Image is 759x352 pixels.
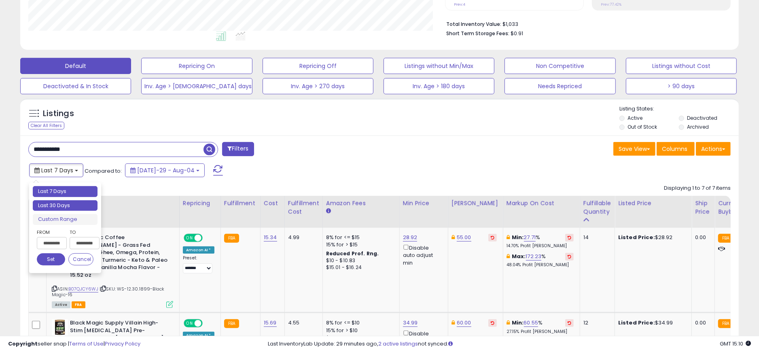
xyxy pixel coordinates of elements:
div: Repricing [183,199,217,208]
b: Max: [512,252,526,260]
b: Min: [512,233,524,241]
li: Custom Range [33,214,98,225]
th: The percentage added to the cost of goods (COGS) that forms the calculator for Min & Max prices. [503,196,580,228]
div: Preset: [183,255,214,274]
b: Total Inventory Value: [446,21,501,28]
button: Filters [222,142,254,156]
div: % [507,319,574,334]
b: Short Term Storage Fees: [446,30,509,37]
a: Privacy Policy [105,340,140,348]
div: Amazon AI * [183,246,214,254]
span: OFF [201,235,214,242]
div: Fulfillable Quantity [583,199,611,216]
small: FBA [718,319,733,328]
a: 60.00 [457,319,471,327]
span: All listings currently available for purchase on Amazon [52,301,70,308]
h5: Listings [43,108,74,119]
span: | SKU: WS-12.30.1899-Black Magic-16 [52,286,164,298]
div: Amazon Fees [326,199,396,208]
button: Last 7 Days [29,163,83,177]
a: 27.71 [524,233,536,242]
div: 0.00 [695,234,708,241]
a: 15.34 [264,233,277,242]
small: Amazon Fees. [326,208,331,215]
button: Inv. Age > [DEMOGRAPHIC_DATA] days [141,78,252,94]
div: $15.01 - $16.24 [326,264,393,271]
div: 4.55 [288,319,316,327]
a: 34.99 [403,319,418,327]
label: Active [628,115,642,121]
label: Archived [687,123,709,130]
div: Fulfillment Cost [288,199,319,216]
div: seller snap | | [8,340,140,348]
span: Last 7 Days [41,166,73,174]
div: Disable auto adjust min [403,243,442,267]
a: 60.55 [524,319,539,327]
button: Listings without Min/Max [384,58,494,74]
span: 2025-08-12 15:10 GMT [720,340,751,348]
div: Cost [264,199,281,208]
small: FBA [718,234,733,243]
a: 2 active listings [379,340,418,348]
div: 4.99 [288,234,316,241]
button: Actions [696,142,731,156]
label: To [70,228,93,236]
button: Repricing On [141,58,252,74]
div: Listed Price [618,199,688,208]
div: $28.92 [618,234,685,241]
li: $1,033 [446,19,725,28]
span: [DATE]-29 - Aug-04 [137,166,195,174]
span: ON [184,235,195,242]
strong: Copyright [8,340,38,348]
button: Inv. Age > 180 days [384,78,494,94]
button: Cancel [68,253,93,265]
div: % [507,253,574,268]
b: Min: [512,319,524,327]
small: FBA [224,319,239,328]
div: Fulfillment [224,199,257,208]
div: Last InventoryLab Update: 29 minutes ago, not synced. [268,340,751,348]
span: FBA [72,301,85,308]
a: 172.23 [526,252,542,261]
div: Clear All Filters [28,122,64,129]
b: Listed Price: [618,233,655,241]
div: Min Price [403,199,445,208]
a: B07QJCY6WJ [68,286,98,293]
p: Listing States: [619,105,739,113]
button: Needs Repriced [505,78,615,94]
button: Listings without Cost [626,58,737,74]
div: [PERSON_NAME] [452,199,500,208]
img: 51mCqkF4UvL._SL40_.jpg [52,319,68,335]
b: Listed Price: [618,319,655,327]
button: [DATE]-29 - Aug-04 [125,163,205,177]
b: Black Magic Coffee [PERSON_NAME] - Grass Fed Collagen, Ghee, Omega, Protein, Caffeine & Turmeric ... [70,234,168,281]
div: ASIN: [52,234,173,307]
button: Deactivated & In Stock [20,78,131,94]
small: Prev: 77.42% [601,2,621,7]
div: Title [50,199,176,208]
span: Compared to: [85,167,122,175]
button: Set [37,253,65,265]
div: 12 [583,319,608,327]
div: % [507,234,574,249]
span: OFF [201,320,214,327]
button: Inv. Age > 270 days [263,78,373,94]
small: Prev: 4 [454,2,465,7]
li: Last 7 Days [33,186,98,197]
div: 8% for <= $10 [326,319,393,327]
small: FBA [224,234,239,243]
div: Displaying 1 to 7 of 7 items [664,184,731,192]
b: Reduced Prof. Rng. [326,250,379,257]
li: Last 30 Days [33,200,98,211]
a: Terms of Use [69,340,104,348]
a: 15.69 [264,319,277,327]
button: Save View [613,142,655,156]
label: Deactivated [687,115,718,121]
button: Repricing Off [263,58,373,74]
div: 0.00 [695,319,708,327]
span: Columns [662,145,687,153]
button: Columns [657,142,695,156]
button: Non Competitive [505,58,615,74]
label: Out of Stock [628,123,657,130]
a: 55.00 [457,233,471,242]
